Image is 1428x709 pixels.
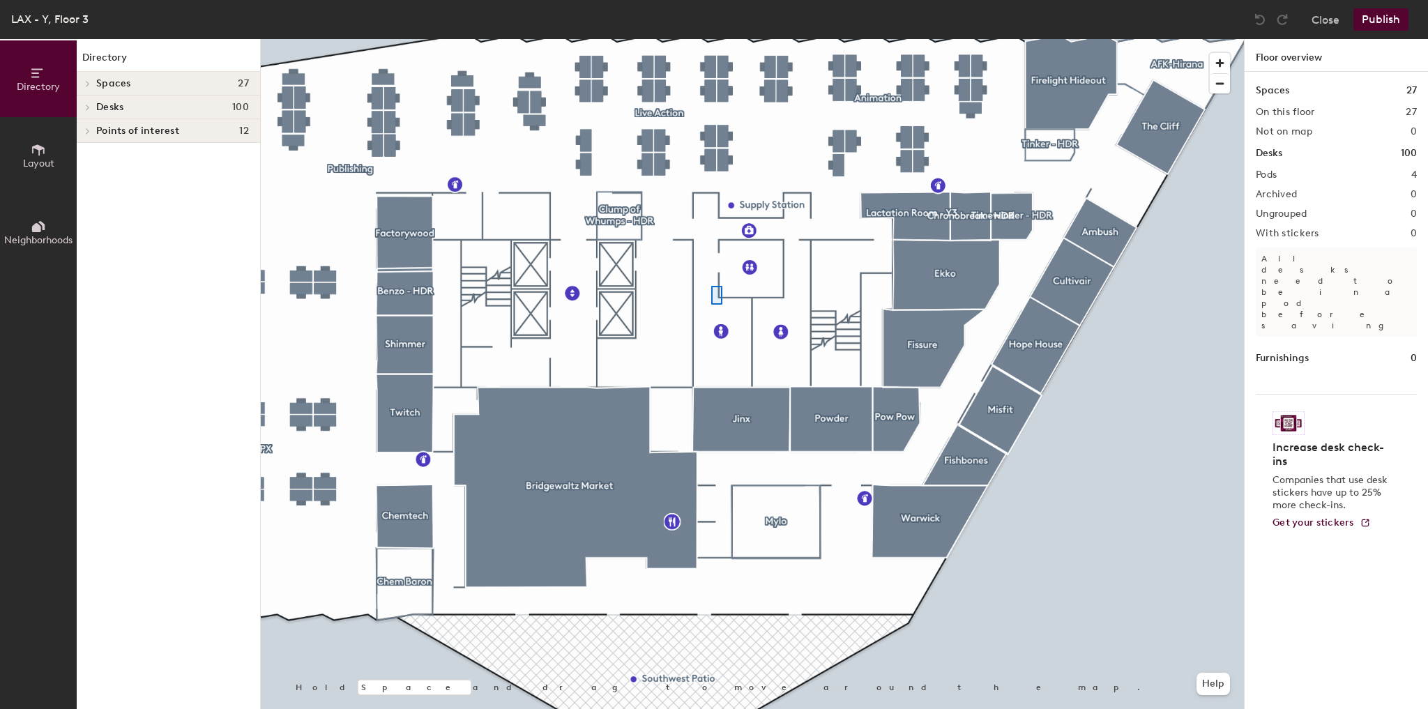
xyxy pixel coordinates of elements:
[1411,351,1417,366] h1: 0
[1197,673,1230,695] button: Help
[1256,107,1315,118] h2: On this floor
[23,158,54,169] span: Layout
[1273,411,1305,435] img: Sticker logo
[1256,126,1312,137] h2: Not on map
[1256,146,1282,161] h1: Desks
[96,125,179,137] span: Points of interest
[1273,517,1354,528] span: Get your stickers
[11,10,89,28] div: LAX - Y, Floor 3
[1353,8,1408,31] button: Publish
[1256,169,1277,181] h2: Pods
[1406,107,1417,118] h2: 27
[1245,39,1428,72] h1: Floor overview
[1411,208,1417,220] h2: 0
[1411,228,1417,239] h2: 0
[1273,517,1371,529] a: Get your stickers
[1256,351,1309,366] h1: Furnishings
[96,102,123,113] span: Desks
[1256,247,1417,337] p: All desks need to be in a pod before saving
[1275,13,1289,26] img: Redo
[1406,83,1417,98] h1: 27
[238,78,249,89] span: 27
[1411,189,1417,200] h2: 0
[1273,441,1392,468] h4: Increase desk check-ins
[96,78,131,89] span: Spaces
[1253,13,1267,26] img: Undo
[77,50,260,72] h1: Directory
[239,125,249,137] span: 12
[1312,8,1339,31] button: Close
[4,234,73,246] span: Neighborhoods
[1256,83,1289,98] h1: Spaces
[1411,169,1417,181] h2: 4
[17,81,60,93] span: Directory
[1273,474,1392,512] p: Companies that use desk stickers have up to 25% more check-ins.
[232,102,249,113] span: 100
[1256,189,1297,200] h2: Archived
[1256,228,1319,239] h2: With stickers
[1401,146,1417,161] h1: 100
[1256,208,1307,220] h2: Ungrouped
[1411,126,1417,137] h2: 0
